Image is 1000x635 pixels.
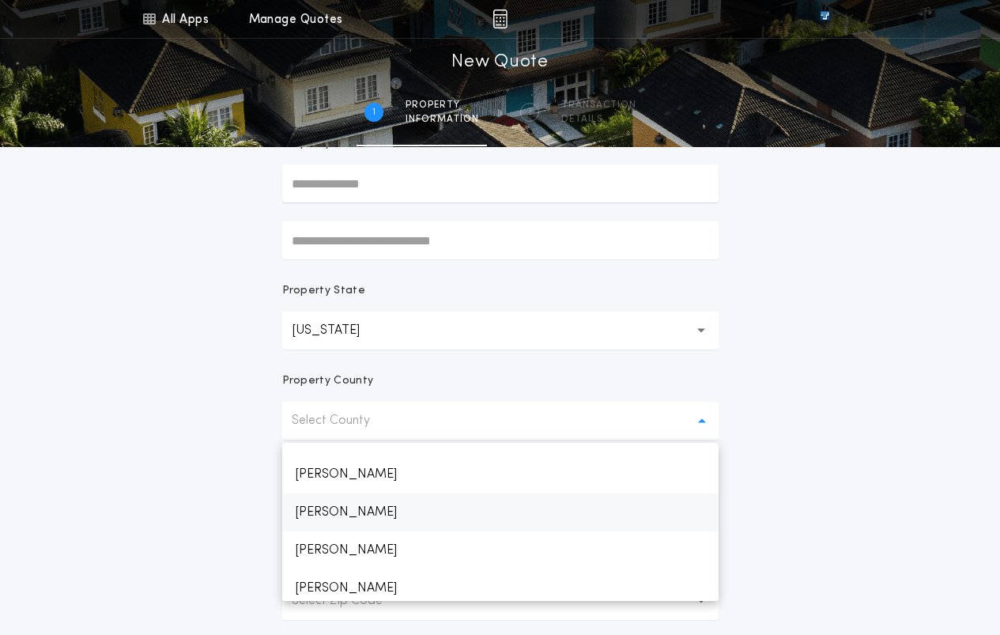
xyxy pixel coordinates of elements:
p: [PERSON_NAME] [282,569,719,607]
button: Select Zip Code [282,582,719,620]
p: Property State [282,283,365,299]
span: Property [406,99,479,112]
img: vs-icon [791,11,858,27]
p: [PERSON_NAME] [282,455,719,493]
span: information [406,113,479,126]
h1: New Quote [451,50,548,75]
p: [PERSON_NAME] [282,531,719,569]
p: Select County [292,411,395,430]
span: details [561,113,636,126]
button: Select County [282,402,719,440]
ul: Select County [282,443,719,601]
button: [US_STATE] [282,312,719,350]
h2: 2 [526,106,532,119]
img: img [492,9,508,28]
span: Transaction [561,99,636,112]
h2: 1 [372,106,375,119]
p: Property County [282,373,374,389]
p: [US_STATE] [292,321,385,340]
p: [PERSON_NAME] [282,493,719,531]
p: Select Zip Code [292,592,408,610]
